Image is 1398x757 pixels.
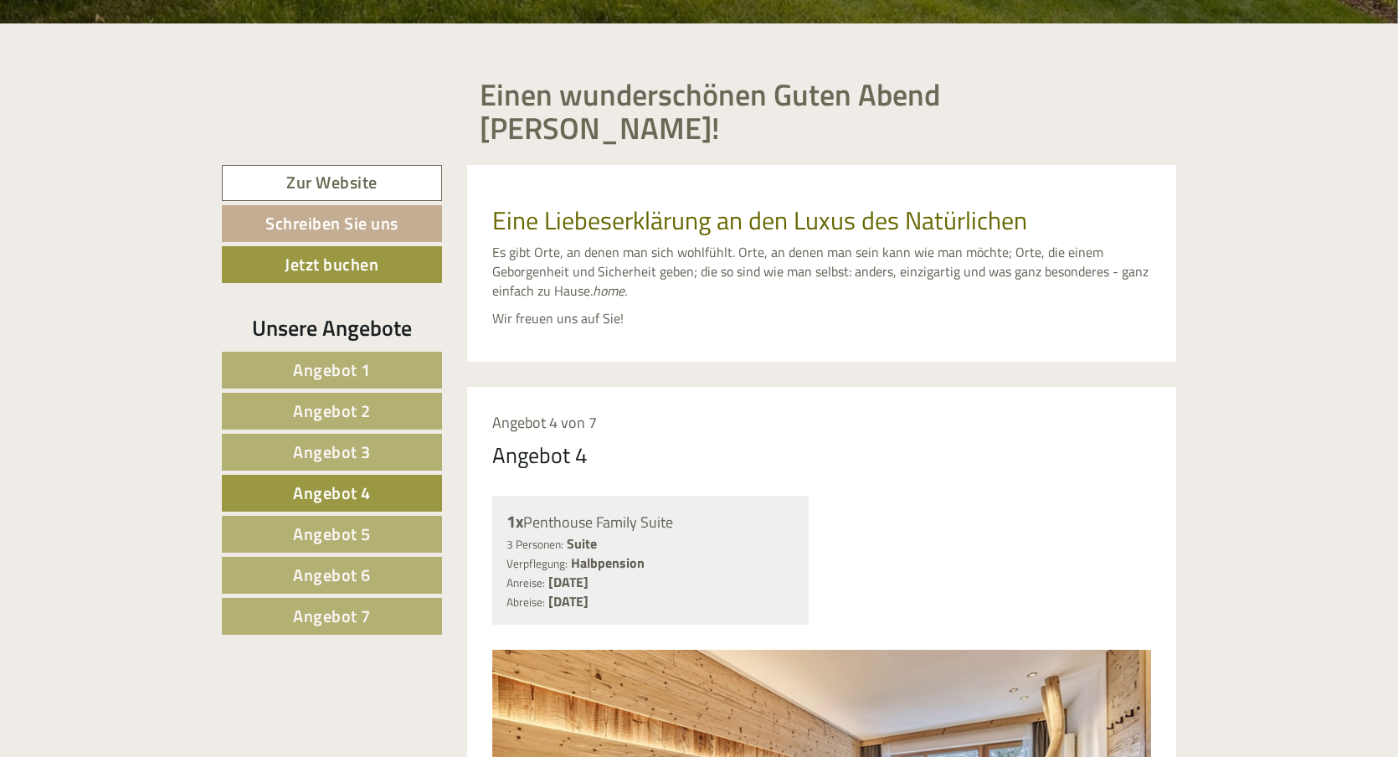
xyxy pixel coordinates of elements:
small: Verpflegung: [506,555,568,572]
b: 1x [506,508,523,534]
div: Penthouse Family Suite [506,510,795,534]
div: Unsere Angebote [222,312,442,343]
span: Angebot 2 [293,398,371,424]
b: Suite [567,533,597,554]
button: Senden [552,434,660,471]
small: 3 Personen: [506,536,563,553]
small: Abreise: [506,594,545,610]
span: Angebot 7 [293,603,371,629]
span: Angebot 6 [293,562,371,588]
b: [DATE] [548,591,588,611]
a: Zur Website [222,165,442,201]
span: Angebot 3 [293,439,371,465]
p: Es gibt Orte, an denen man sich wohlfühlt. Orte, an denen man sein kann wie man möchte; Orte, die... [492,243,1152,301]
a: Schreiben Sie uns [222,205,442,242]
div: Guten Tag, wie können wir Ihnen helfen? [13,45,267,96]
span: Angebot 5 [293,521,371,547]
b: Halbpension [571,553,645,573]
span: Eine Liebeserklärung an den Luxus des Natürlichen [492,201,1027,239]
h1: Einen wunderschönen Guten Abend [PERSON_NAME]! [480,78,1164,144]
p: Wir freuen uns auf Sie! [492,309,1152,328]
div: [GEOGRAPHIC_DATA] [25,49,259,62]
small: 20:12 [25,81,259,93]
span: Angebot 4 von 7 [492,411,597,434]
span: Angebot 1 [293,357,371,383]
b: [DATE] [548,572,588,592]
div: [DATE] [301,13,359,41]
small: Anreise: [506,574,545,591]
div: Angebot 4 [492,440,588,471]
span: Angebot 4 [293,480,371,506]
em: home. [593,281,627,301]
a: Jetzt buchen [222,246,442,283]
